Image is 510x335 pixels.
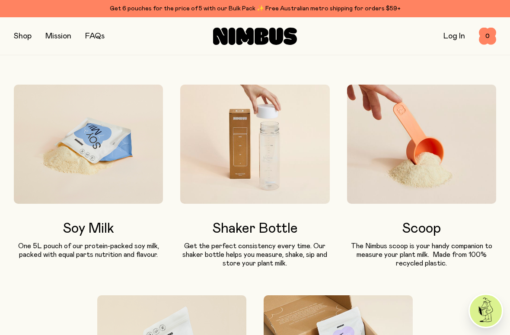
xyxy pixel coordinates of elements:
img: Nimbus scoop with powder [347,85,496,204]
p: Get the perfect consistency every time. Our shaker bottle helps you measure, shake, sip and store... [180,242,329,268]
div: Get 6 pouches for the price of 5 with our Bulk Pack ✨ Free Australian metro shipping for orders $59+ [14,3,496,14]
button: 0 [479,28,496,45]
p: One 5L pouch of our protein-packed soy milk, packed with equal parts nutrition and flavour. [14,242,163,259]
p: The Nimbus scoop is your handy companion to measure your plant milk. Made from 100% recycled plas... [347,242,496,268]
a: Log In [443,32,465,40]
a: Mission [45,32,71,40]
h3: Soy Milk [14,221,163,237]
img: agent [470,295,502,327]
img: Nimbus Shaker Bottle with lid being lifted off [180,85,329,204]
a: FAQs [85,32,105,40]
img: Soy Milk Powder Flowing Out of Pouch [14,85,163,204]
h3: Shaker Bottle [180,221,329,237]
h3: Scoop [347,221,496,237]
